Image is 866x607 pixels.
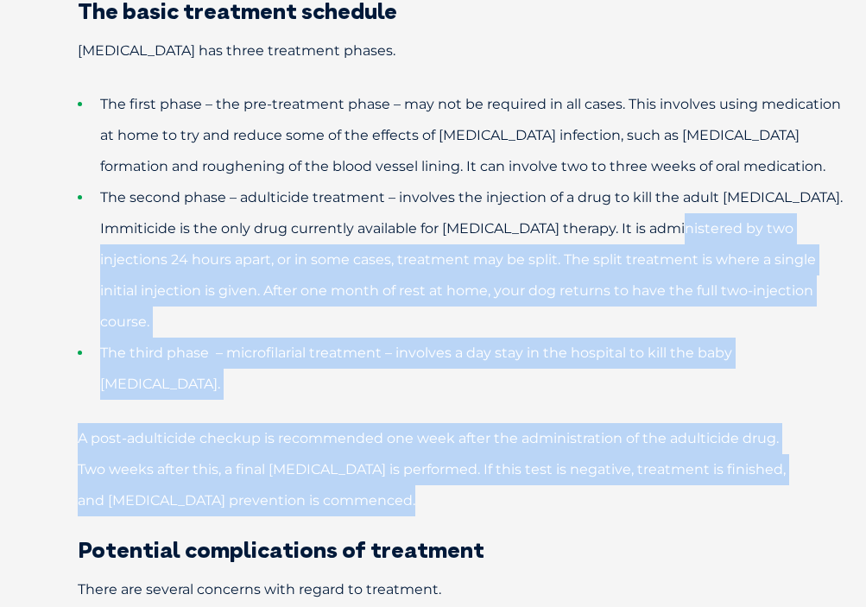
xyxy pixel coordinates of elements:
[78,42,395,59] span: [MEDICAL_DATA] has three treatment phases.
[100,345,732,392] span: The third phase – microfilarial treatment – involves a day stay in the hospital to kill the baby ...
[100,189,843,330] span: The second phase – adulticide treatment – involves the injection of a drug to kill the adult [MED...
[100,96,841,174] span: The first phase – the pre-treatment phase – may not be required in all cases. This involves using...
[78,430,786,509] span: A post-adulticide checkup is recommended one week after the administration of the adulticide drug...
[78,535,484,564] span: Potential complications of treatment
[78,581,441,598] span: There are several concerns with regard to treatment.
